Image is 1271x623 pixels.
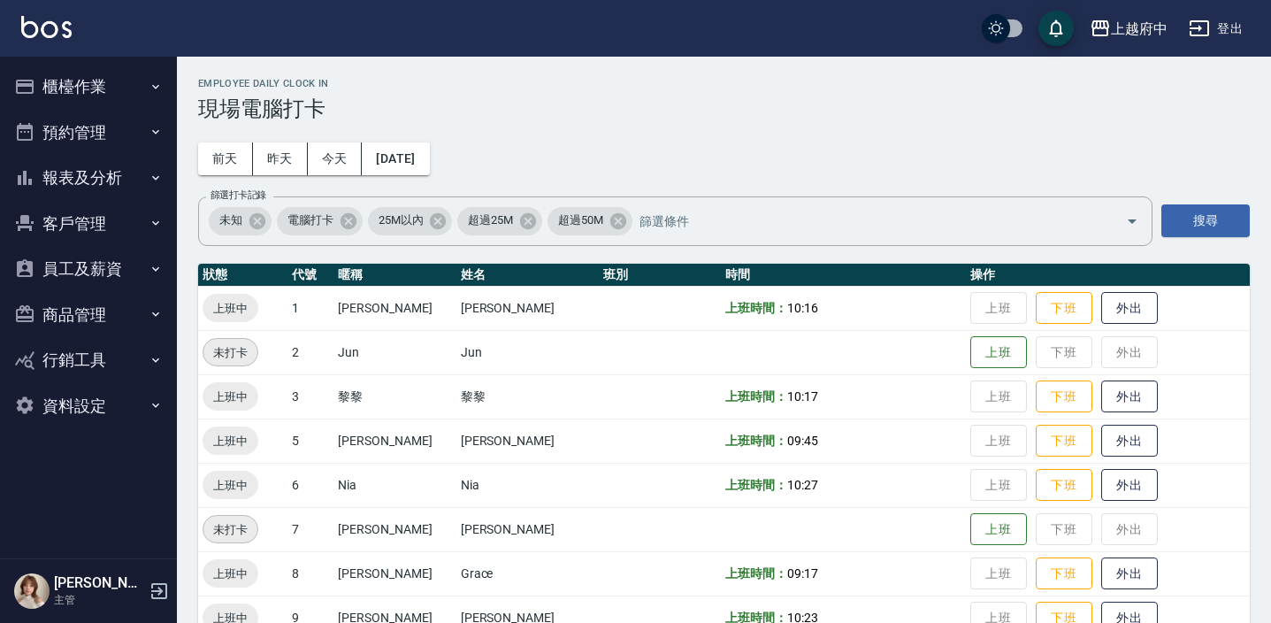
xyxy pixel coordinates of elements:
td: Nia [333,463,456,507]
div: 25M以內 [368,207,453,235]
td: 3 [287,374,333,419]
td: Nia [456,463,599,507]
span: 10:27 [787,478,818,492]
button: 登出 [1182,12,1250,45]
button: 昨天 [253,142,308,175]
button: 今天 [308,142,363,175]
button: 外出 [1101,469,1158,502]
button: 下班 [1036,425,1092,458]
td: [PERSON_NAME] [456,507,599,551]
img: Person [14,573,50,609]
button: Open [1118,207,1146,235]
button: 行銷工具 [7,337,170,383]
span: 上班中 [203,388,258,406]
td: 6 [287,463,333,507]
span: 上班中 [203,476,258,495]
span: 未打卡 [203,520,257,539]
button: 客戶管理 [7,201,170,247]
td: 黎黎 [456,374,599,419]
img: Logo [21,16,72,38]
button: 下班 [1036,381,1092,413]
button: 下班 [1036,469,1092,502]
button: 下班 [1036,558,1092,590]
span: 10:17 [787,389,818,404]
button: 上班 [970,513,1027,546]
td: Jun [456,330,599,374]
span: 超過50M [547,212,614,229]
button: 外出 [1101,292,1158,325]
span: 上班中 [203,565,258,583]
b: 上班時間： [725,566,787,581]
button: 上越府中 [1083,11,1175,47]
label: 篩選打卡記錄 [211,188,266,202]
span: 未知 [209,212,253,229]
th: 暱稱 [333,264,456,287]
button: 下班 [1036,292,1092,325]
button: 報表及分析 [7,155,170,201]
span: 上班中 [203,299,258,318]
td: [PERSON_NAME] [333,551,456,596]
th: 時間 [721,264,966,287]
button: 上班 [970,336,1027,369]
span: 超過25M [457,212,524,229]
span: 未打卡 [203,343,257,362]
span: 電腦打卡 [277,212,344,229]
td: 7 [287,507,333,551]
button: 外出 [1101,425,1158,458]
td: [PERSON_NAME] [456,419,599,463]
button: save [1038,11,1074,46]
button: 員工及薪資 [7,246,170,292]
td: 8 [287,551,333,596]
th: 班別 [599,264,721,287]
div: 上越府中 [1111,18,1168,40]
p: 主管 [54,592,144,608]
div: 超過50M [547,207,632,235]
div: 電腦打卡 [277,207,363,235]
span: 25M以內 [368,212,434,229]
th: 狀態 [198,264,287,287]
button: 資料設定 [7,383,170,429]
b: 上班時間： [725,389,787,404]
button: 商品管理 [7,292,170,338]
button: 外出 [1101,381,1158,413]
b: 上班時間： [725,478,787,492]
b: 上班時間： [725,434,787,448]
div: 未知 [209,207,272,235]
span: 10:16 [787,301,818,315]
td: Grace [456,551,599,596]
td: Jun [333,330,456,374]
span: 上班中 [203,432,258,450]
input: 篩選條件 [635,205,1095,236]
button: [DATE] [362,142,429,175]
button: 外出 [1101,558,1158,590]
td: 2 [287,330,333,374]
td: [PERSON_NAME] [333,507,456,551]
td: 5 [287,419,333,463]
th: 姓名 [456,264,599,287]
td: [PERSON_NAME] [456,286,599,330]
span: 09:45 [787,434,818,448]
h2: Employee Daily Clock In [198,78,1250,89]
th: 代號 [287,264,333,287]
button: 前天 [198,142,253,175]
button: 搜尋 [1161,204,1250,237]
h3: 現場電腦打卡 [198,96,1250,121]
button: 櫃檯作業 [7,64,170,110]
th: 操作 [966,264,1250,287]
td: 1 [287,286,333,330]
button: 預約管理 [7,110,170,156]
div: 超過25M [457,207,542,235]
h5: [PERSON_NAME] [54,574,144,592]
td: [PERSON_NAME] [333,419,456,463]
span: 09:17 [787,566,818,581]
b: 上班時間： [725,301,787,315]
td: 黎黎 [333,374,456,419]
td: [PERSON_NAME] [333,286,456,330]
